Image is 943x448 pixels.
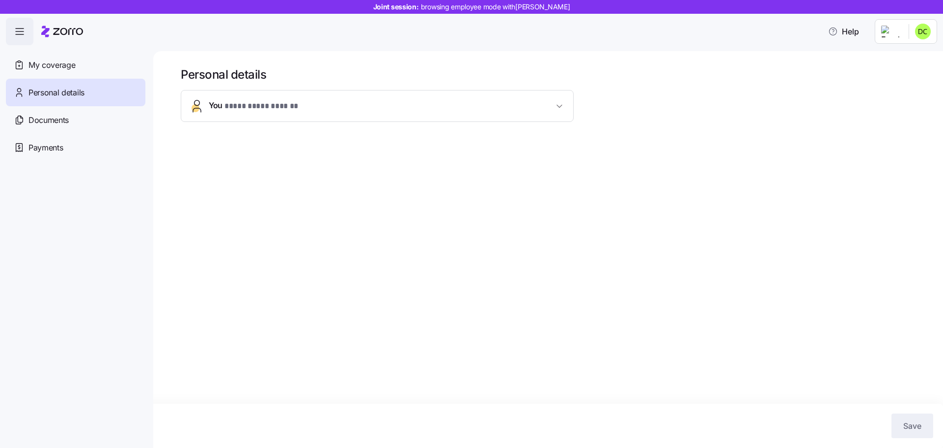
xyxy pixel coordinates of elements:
[28,59,75,71] span: My coverage
[820,22,867,41] button: Help
[6,51,145,79] a: My coverage
[421,2,570,12] span: browsing employee mode with [PERSON_NAME]
[373,2,570,12] span: Joint session:
[28,87,84,99] span: Personal details
[209,99,305,113] span: You
[181,67,929,82] h1: Personal details
[903,420,921,432] span: Save
[915,24,931,39] img: 5a395b15adb52a27f6b5c71c7cfb3fa0
[6,106,145,134] a: Documents
[6,134,145,161] a: Payments
[881,26,901,37] img: Employer logo
[28,142,63,154] span: Payments
[891,414,933,438] button: Save
[6,79,145,106] a: Personal details
[28,114,69,126] span: Documents
[828,26,859,37] span: Help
